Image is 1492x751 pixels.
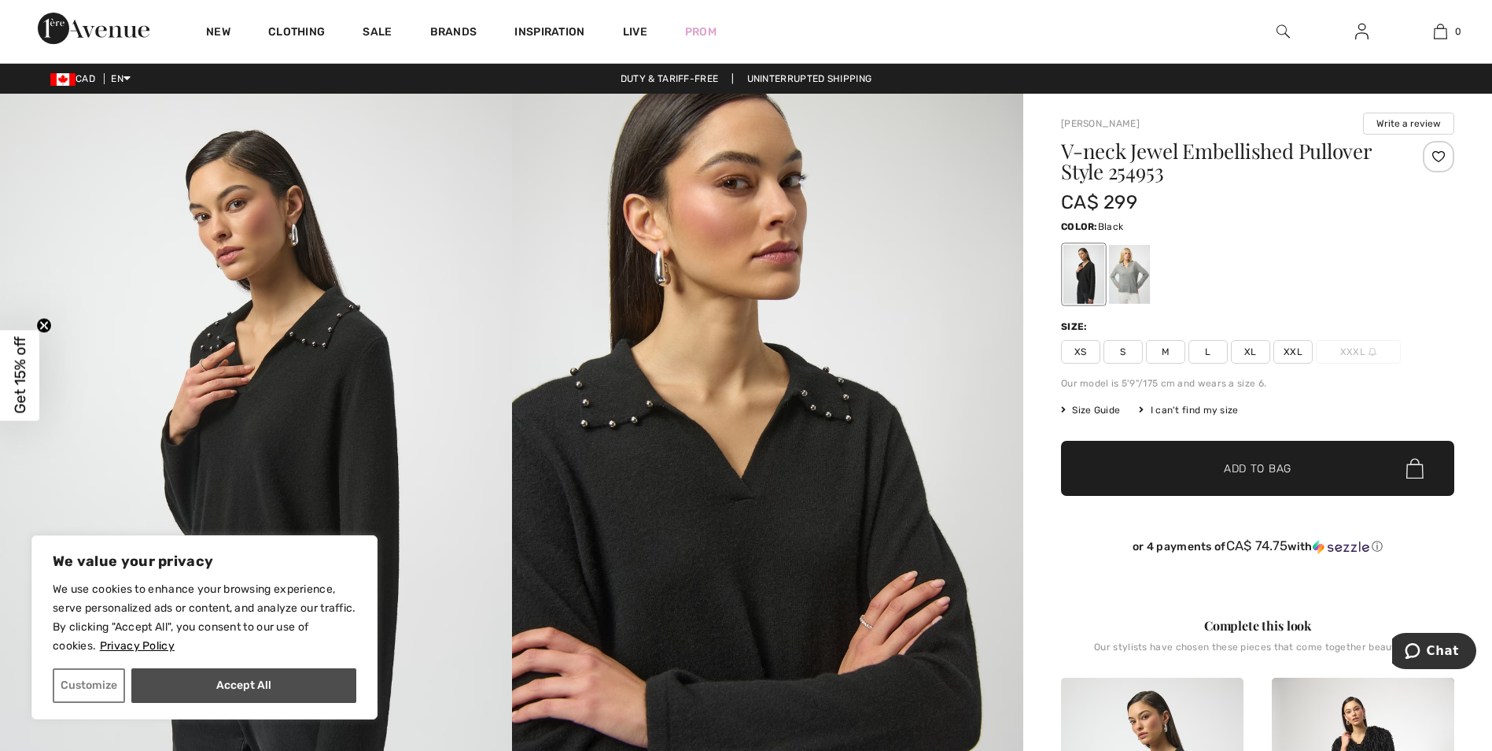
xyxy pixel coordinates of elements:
[1109,245,1150,304] div: Light grey melange
[206,25,230,42] a: New
[50,73,101,84] span: CAD
[514,25,584,42] span: Inspiration
[1061,403,1120,417] span: Size Guide
[1061,340,1100,364] span: XS
[1061,141,1389,182] h1: V-neck Jewel Embellished Pullover Style 254953
[363,25,392,42] a: Sale
[1188,340,1228,364] span: L
[1455,24,1461,39] span: 0
[1369,348,1376,356] img: ring-m.svg
[268,25,325,42] a: Clothing
[1273,340,1313,364] span: XXL
[1224,461,1291,477] span: Add to Bag
[111,73,131,84] span: EN
[1098,221,1124,232] span: Black
[1061,616,1454,635] div: Complete this look
[1231,340,1270,364] span: XL
[1061,642,1454,665] div: Our stylists have chosen these pieces that come together beautifully.
[685,24,717,40] a: Prom
[623,24,647,40] a: Live
[1063,245,1104,304] div: Black
[1061,118,1140,129] a: [PERSON_NAME]
[36,318,52,334] button: Close teaser
[1226,538,1288,553] span: CA$ 74.75
[1061,221,1098,232] span: Color:
[1343,22,1381,42] a: Sign In
[53,580,356,656] p: We use cookies to enhance your browsing experience, serve personalized ads or content, and analyz...
[131,668,356,703] button: Accept All
[1402,22,1479,41] a: 0
[53,552,356,571] p: We value your privacy
[1103,340,1143,364] span: S
[1146,340,1185,364] span: M
[1316,340,1401,364] span: XXXL
[50,73,76,86] img: Canadian Dollar
[38,13,149,44] img: 1ère Avenue
[1276,22,1290,41] img: search the website
[1363,113,1454,135] button: Write a review
[1061,191,1137,213] span: CA$ 299
[430,25,477,42] a: Brands
[1313,540,1369,554] img: Sezzle
[1406,458,1424,479] img: Bag.svg
[1355,22,1369,41] img: My Info
[53,668,125,703] button: Customize
[1061,320,1091,334] div: Size:
[1061,538,1454,554] div: or 4 payments of with
[1392,633,1476,672] iframe: Opens a widget where you can chat to one of our agents
[1139,403,1238,417] div: I can't find my size
[1061,441,1454,496] button: Add to Bag
[99,638,175,653] a: Privacy Policy
[1061,376,1454,390] div: Our model is 5'9"/175 cm and wears a size 6.
[1061,538,1454,560] div: or 4 payments ofCA$ 74.75withSezzle Click to learn more about Sezzle
[31,535,378,720] div: We value your privacy
[1434,22,1447,41] img: My Bag
[11,337,29,414] span: Get 15% off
